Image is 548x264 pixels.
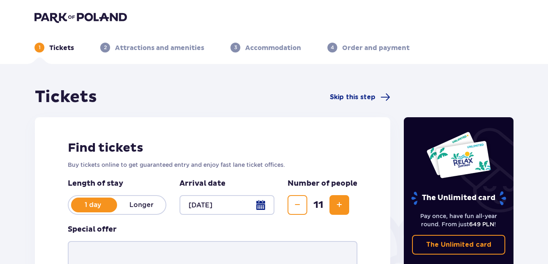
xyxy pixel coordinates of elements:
button: Decrease [288,195,307,215]
p: Tickets [49,43,74,52]
img: Park of Poland logo [35,11,127,23]
button: Increase [329,195,349,215]
h1: Tickets [35,87,97,107]
span: 649 PLN [469,221,494,228]
span: 11 [309,199,328,211]
p: Buy tickets online to get guaranteed entry and enjoy fast lane ticket offices. [68,161,357,169]
p: The Unlimited card [410,191,507,205]
p: Length of stay [68,179,166,189]
p: Longer [117,200,166,209]
p: 1 [39,44,41,51]
div: 2Attractions and amenities [100,43,204,52]
a: The Unlimited card [412,235,506,255]
p: Order and payment [342,43,410,52]
div: 3Accommodation [230,43,301,52]
p: 1 day [69,200,117,209]
div: 1Tickets [35,43,74,52]
p: Pay once, have fun all-year round. From just ! [412,212,506,228]
h3: Special offer [68,225,117,234]
p: Attractions and amenities [115,43,204,52]
p: Arrival date [180,179,226,189]
span: Skip this step [330,93,375,102]
p: The Unlimited card [426,240,491,249]
div: 4Order and payment [327,43,410,52]
p: Accommodation [245,43,301,52]
h2: Find tickets [68,140,357,156]
a: Skip this step [330,92,390,102]
p: 4 [331,44,334,51]
img: Two entry cards to Suntago with the word 'UNLIMITED RELAX', featuring a white background with tro... [426,131,491,179]
p: 2 [104,44,107,51]
p: 3 [234,44,237,51]
p: Number of people [288,179,357,189]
